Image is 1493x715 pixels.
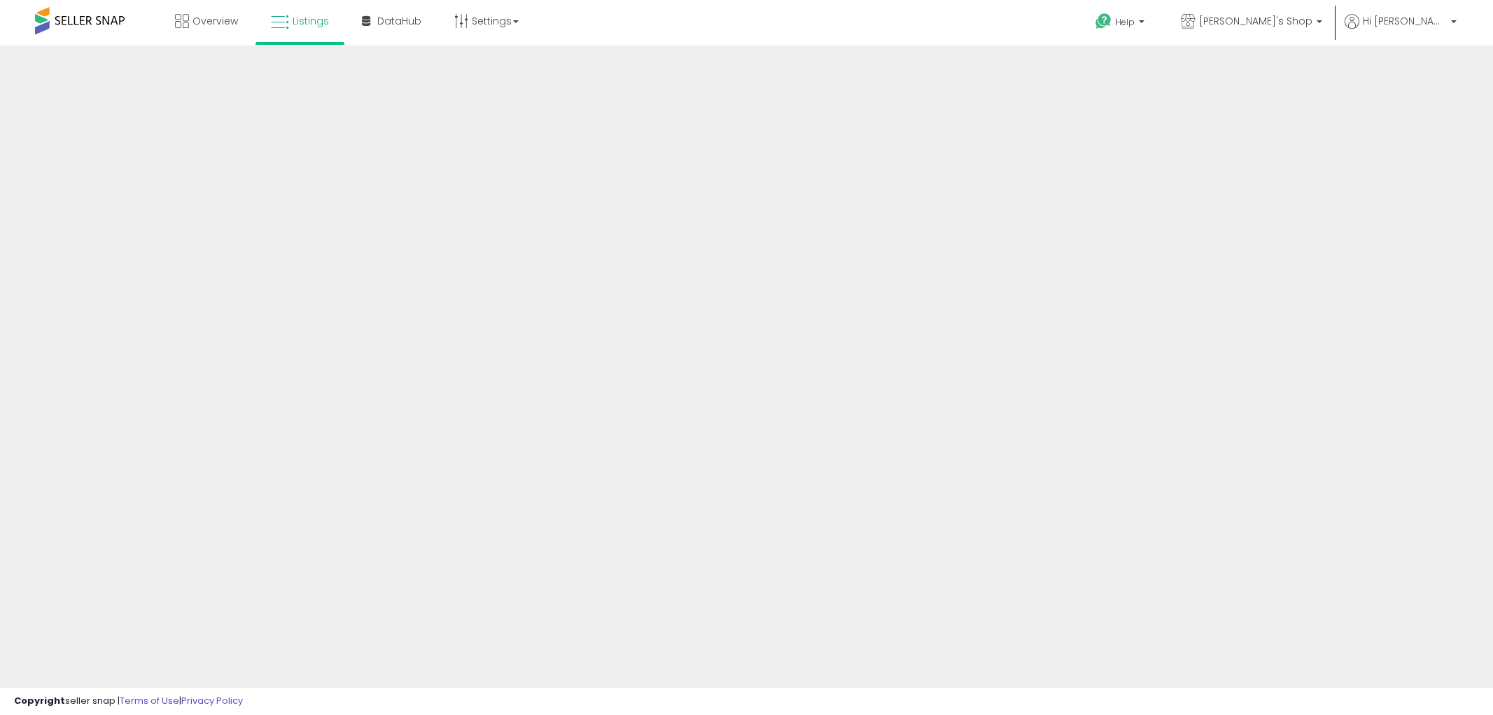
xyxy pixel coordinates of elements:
i: Get Help [1095,13,1112,30]
span: Overview [192,14,238,28]
a: Hi [PERSON_NAME] [1345,14,1457,46]
span: Listings [293,14,329,28]
span: Help [1116,16,1135,28]
span: Hi [PERSON_NAME] [1363,14,1447,28]
span: [PERSON_NAME]'s Shop [1199,14,1312,28]
a: Help [1084,2,1158,46]
span: DataHub [377,14,421,28]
